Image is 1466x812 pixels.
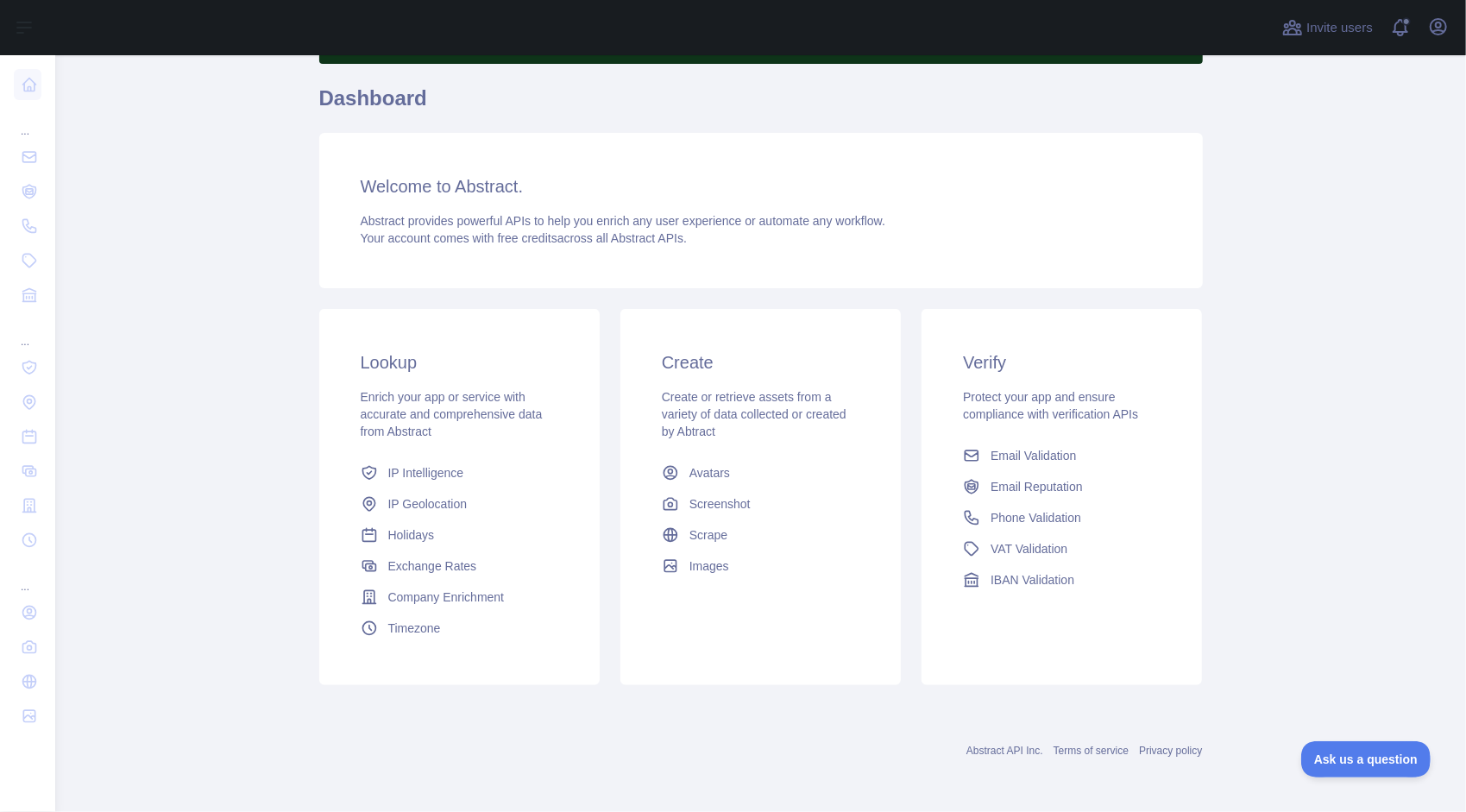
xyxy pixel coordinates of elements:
[991,540,1067,557] span: VAT Validation
[354,582,565,613] a: Company Enrichment
[354,551,565,582] a: Exchange Rates
[388,620,441,637] span: Timezone
[354,488,565,519] a: IP Geolocation
[966,745,1043,757] a: Abstract API Inc.
[991,571,1074,589] span: IBAN Validation
[991,509,1081,526] span: Phone Validation
[319,85,1203,126] h1: Dashboard
[689,557,729,575] span: Images
[361,390,543,438] span: Enrich your app or service with accurate and comprehensive data from Abstract
[956,564,1167,595] a: IBAN Validation
[963,350,1161,375] h3: Verify
[361,231,687,245] span: Your account comes with across all Abstract APIs.
[388,464,464,482] span: IP Intelligence
[388,557,477,575] span: Exchange Rates
[956,471,1167,502] a: Email Reputation
[1306,18,1373,38] span: Invite users
[956,533,1167,564] a: VAT Validation
[361,174,1161,198] h3: Welcome to Abstract.
[655,488,866,519] a: Screenshot
[963,390,1138,421] span: Protect your app and ensure compliance with verification APIs
[655,551,866,582] a: Images
[361,214,886,228] span: Abstract provides powerful APIs to help you enrich any user experience or automate any workflow.
[991,447,1076,464] span: Email Validation
[991,478,1083,495] span: Email Reputation
[354,457,565,488] a: IP Intelligence
[956,440,1167,471] a: Email Validation
[689,526,727,544] span: Scrape
[354,519,565,551] a: Holidays
[689,495,751,513] span: Screenshot
[689,464,730,482] span: Avatars
[354,613,565,644] a: Timezone
[14,314,41,349] div: ...
[1054,745,1129,757] a: Terms of service
[388,589,505,606] span: Company Enrichment
[498,231,557,245] span: free credits
[1279,14,1376,41] button: Invite users
[14,104,41,138] div: ...
[388,526,435,544] span: Holidays
[1301,741,1431,777] iframe: Toggle Customer Support
[655,457,866,488] a: Avatars
[662,350,859,375] h3: Create
[662,390,846,438] span: Create or retrieve assets from a variety of data collected or created by Abtract
[956,502,1167,533] a: Phone Validation
[361,350,558,375] h3: Lookup
[14,559,41,594] div: ...
[388,495,468,513] span: IP Geolocation
[1139,745,1202,757] a: Privacy policy
[655,519,866,551] a: Scrape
